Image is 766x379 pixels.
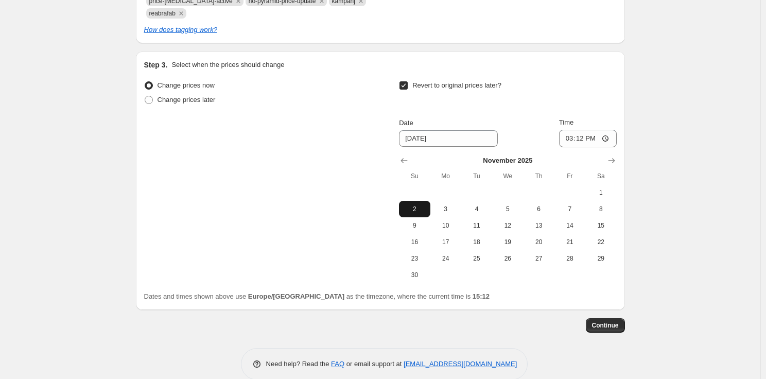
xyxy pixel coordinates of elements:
span: or email support at [344,360,404,368]
span: 25 [465,254,488,263]
input: 9/30/2025 [399,130,498,147]
button: Sunday November 9 2025 [399,217,430,234]
span: 14 [559,221,581,230]
th: Friday [554,168,585,184]
span: 15 [589,221,612,230]
span: Sa [589,172,612,180]
button: Show next month, December 2025 [604,153,619,168]
button: Saturday November 8 2025 [585,201,616,217]
button: Continue [586,318,625,333]
span: Th [527,172,550,180]
button: Remove reabrafab [177,9,186,18]
span: Change prices now [158,81,215,89]
span: 5 [496,205,519,213]
a: How does tagging work? [144,26,217,33]
button: Sunday November 30 2025 [399,267,430,283]
span: reabrafab [149,10,176,17]
button: Tuesday November 4 2025 [461,201,492,217]
span: 23 [403,254,426,263]
button: Tuesday November 25 2025 [461,250,492,267]
th: Monday [430,168,461,184]
span: 8 [589,205,612,213]
a: FAQ [331,360,344,368]
button: Tuesday November 11 2025 [461,217,492,234]
span: Change prices later [158,96,216,104]
button: Thursday November 6 2025 [523,201,554,217]
span: Continue [592,321,619,330]
button: Sunday November 23 2025 [399,250,430,267]
th: Saturday [585,168,616,184]
button: Thursday November 27 2025 [523,250,554,267]
span: Dates and times shown above use as the timezone, where the current time is [144,292,490,300]
span: 13 [527,221,550,230]
button: Friday November 28 2025 [554,250,585,267]
p: Select when the prices should change [171,60,284,70]
b: Europe/[GEOGRAPHIC_DATA] [248,292,344,300]
th: Thursday [523,168,554,184]
span: 3 [434,205,457,213]
span: 22 [589,238,612,246]
span: 19 [496,238,519,246]
span: Time [559,118,573,126]
button: Saturday November 15 2025 [585,217,616,234]
button: Saturday November 1 2025 [585,184,616,201]
span: 27 [527,254,550,263]
button: Wednesday November 5 2025 [492,201,523,217]
a: [EMAIL_ADDRESS][DOMAIN_NAME] [404,360,517,368]
span: 11 [465,221,488,230]
button: Wednesday November 12 2025 [492,217,523,234]
span: 10 [434,221,457,230]
button: Saturday November 29 2025 [585,250,616,267]
button: Friday November 21 2025 [554,234,585,250]
button: Sunday November 16 2025 [399,234,430,250]
span: 9 [403,221,426,230]
button: Saturday November 22 2025 [585,234,616,250]
span: Revert to original prices later? [412,81,501,89]
button: Friday November 7 2025 [554,201,585,217]
span: 20 [527,238,550,246]
button: Thursday November 20 2025 [523,234,554,250]
button: Friday November 14 2025 [554,217,585,234]
span: 29 [589,254,612,263]
span: 21 [559,238,581,246]
button: Sunday November 2 2025 [399,201,430,217]
span: Tu [465,172,488,180]
span: Date [399,119,413,127]
button: Wednesday November 19 2025 [492,234,523,250]
button: Tuesday November 18 2025 [461,234,492,250]
span: 30 [403,271,426,279]
span: 4 [465,205,488,213]
span: 12 [496,221,519,230]
button: Wednesday November 26 2025 [492,250,523,267]
h2: Step 3. [144,60,168,70]
input: 12:00 [559,130,617,147]
button: Show previous month, October 2025 [397,153,411,168]
button: Monday November 24 2025 [430,250,461,267]
span: 1 [589,188,612,197]
span: 7 [559,205,581,213]
span: We [496,172,519,180]
span: Need help? Read the [266,360,332,368]
span: Su [403,172,426,180]
button: Monday November 17 2025 [430,234,461,250]
span: Mo [434,172,457,180]
span: 24 [434,254,457,263]
button: Monday November 3 2025 [430,201,461,217]
button: Thursday November 13 2025 [523,217,554,234]
span: 28 [559,254,581,263]
th: Wednesday [492,168,523,184]
th: Sunday [399,168,430,184]
button: Monday November 10 2025 [430,217,461,234]
b: 15:12 [473,292,490,300]
span: 18 [465,238,488,246]
span: 26 [496,254,519,263]
span: 17 [434,238,457,246]
span: 6 [527,205,550,213]
span: 2 [403,205,426,213]
span: Fr [559,172,581,180]
th: Tuesday [461,168,492,184]
span: 16 [403,238,426,246]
